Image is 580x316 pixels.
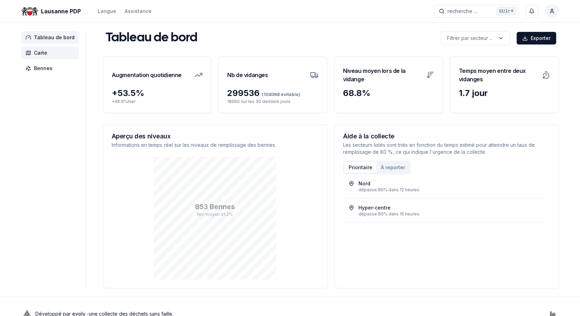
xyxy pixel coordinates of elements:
span: Bennes [34,65,53,72]
h3: Aide à la collecte [343,133,550,139]
button: Exporter [517,32,556,44]
h3: Augmentation quotidienne [112,65,182,85]
span: Carte [34,49,47,56]
a: Bennes [21,62,82,75]
span: recherche ... [447,8,478,15]
div: 68.8 % [343,88,434,99]
div: Langue [98,8,116,15]
a: Assistance [125,7,152,15]
div: dépasse 80% dans 15 heures [358,211,538,217]
a: Norddépasse 80% dans 12 heures [349,180,538,193]
span: Tableau de bord [34,34,75,41]
button: Prioritaire [344,162,377,173]
div: 299536 [227,88,319,99]
a: Hyper-centredépasse 80% dans 15 heures [349,204,538,217]
p: Filtrer par secteur ... [447,35,492,42]
span: Lausanne PDP [41,7,81,15]
a: Carte [21,47,82,59]
a: Lausanne PDP [21,7,84,15]
button: recherche ...Ctrl+K [434,5,518,18]
span: (108368 évitable) [260,92,300,97]
button: Langue [98,7,116,15]
img: Lausanne PDP Logo [21,3,38,20]
button: À reporter [377,162,409,173]
p: 18050 sur les 30 derniers jours [227,99,319,104]
h3: Nb de vidanges [227,65,268,85]
div: Nord [358,180,370,187]
div: Hyper-centre [358,204,391,211]
p: Les secteurs listés sont triés en fonction du temps estimé pour atteindre un taux de remplissage ... [343,142,550,156]
h1: Tableau de bord [106,31,197,45]
div: + 53.5 % [112,88,203,99]
h3: Temps moyen entre deux vidanges [459,65,538,85]
p: Informations en temps réel sur les niveaux de remplissage des bennes. [112,142,319,149]
div: 1.7 jour [459,88,550,99]
p: + 46.6 % hier [112,99,203,104]
div: dépasse 80% dans 12 heures [358,187,538,193]
a: Tableau de bord [21,31,82,44]
h3: Aperçu des niveaux [112,133,319,139]
h3: Niveau moyen lors de la vidange [343,65,422,85]
button: label [441,31,510,45]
